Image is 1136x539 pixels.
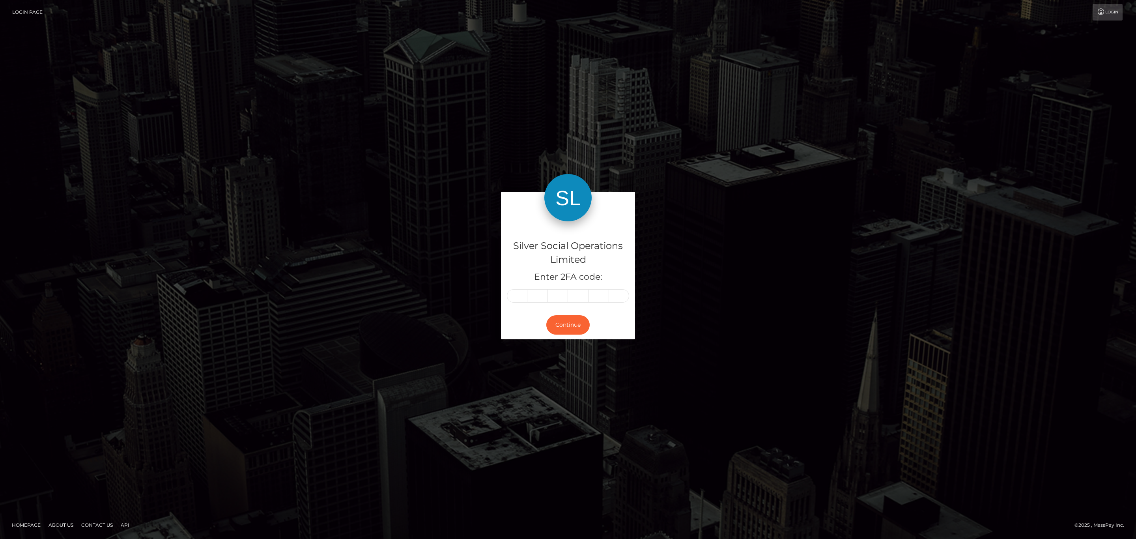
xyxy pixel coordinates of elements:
img: Silver Social Operations Limited [544,174,592,221]
a: API [118,519,133,531]
a: Login [1093,4,1123,21]
div: © 2025 , MassPay Inc. [1074,521,1130,530]
a: About Us [45,519,77,531]
a: Login Page [12,4,43,21]
a: Homepage [9,519,44,531]
h4: Silver Social Operations Limited [507,239,629,267]
button: Continue [546,315,590,335]
h5: Enter 2FA code: [507,271,629,283]
a: Contact Us [78,519,116,531]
